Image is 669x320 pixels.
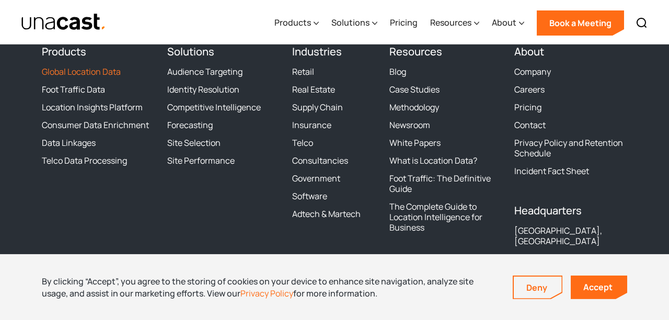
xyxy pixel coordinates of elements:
a: Deny [514,277,562,299]
a: Real Estate [292,84,335,95]
a: Blog [389,66,406,77]
h4: About [514,45,627,58]
a: Foot Traffic: The Definitive Guide [389,173,502,194]
a: The Complete Guide to Location Intelligence for Business [389,201,502,233]
a: Retail [292,66,314,77]
div: Products [274,16,311,29]
a: Site Selection [167,138,221,148]
a: Audience Targeting [167,66,243,77]
a: home [21,13,106,31]
a: Case Studies [389,84,440,95]
div: About [492,2,524,44]
a: Consultancies [292,155,348,166]
a: Solutions [167,44,214,59]
a: Site Performance [167,155,235,166]
a: Careers [514,84,545,95]
a: Forecasting [167,120,213,130]
a: Products [42,44,86,59]
a: White Papers [389,138,441,148]
a: Supply Chain [292,102,343,112]
a: Global Location Data [42,66,121,77]
a: Location Insights Platform [42,102,143,112]
a: Identity Resolution [167,84,239,95]
a: Insurance [292,120,331,130]
a: Government [292,173,340,184]
a: Consumer Data Enrichment [42,120,149,130]
div: Solutions [331,16,370,29]
a: What is Location Data? [389,155,477,166]
div: By clicking “Accept”, you agree to the storing of cookies on your device to enhance site navigati... [42,276,497,299]
a: Privacy Policy and Retention Schedule [514,138,627,158]
div: Resources [430,2,479,44]
img: Search icon [636,17,648,29]
a: Company [514,66,551,77]
a: Foot Traffic Data [42,84,105,95]
h4: Headquarters [514,204,627,217]
div: Products [274,2,319,44]
div: Solutions [331,2,377,44]
a: Newsroom [389,120,430,130]
div: [GEOGRAPHIC_DATA], [GEOGRAPHIC_DATA] [514,225,627,246]
a: Competitive Intelligence [167,102,261,112]
a: Incident Fact Sheet [514,166,589,176]
img: Unacast text logo [21,13,106,31]
a: Pricing [514,102,541,112]
a: Pricing [390,2,418,44]
a: Methodology [389,102,439,112]
a: Contact [514,120,546,130]
a: Privacy Policy [240,288,293,299]
a: Software [292,191,327,201]
a: Accept [571,276,627,299]
a: Adtech & Martech [292,209,361,219]
h4: Industries [292,45,377,58]
a: Telco Data Processing [42,155,127,166]
a: Telco [292,138,313,148]
h4: Resources [389,45,502,58]
a: Book a Meeting [537,10,624,36]
div: Resources [430,16,471,29]
a: Data Linkages [42,138,96,148]
div: About [492,16,516,29]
